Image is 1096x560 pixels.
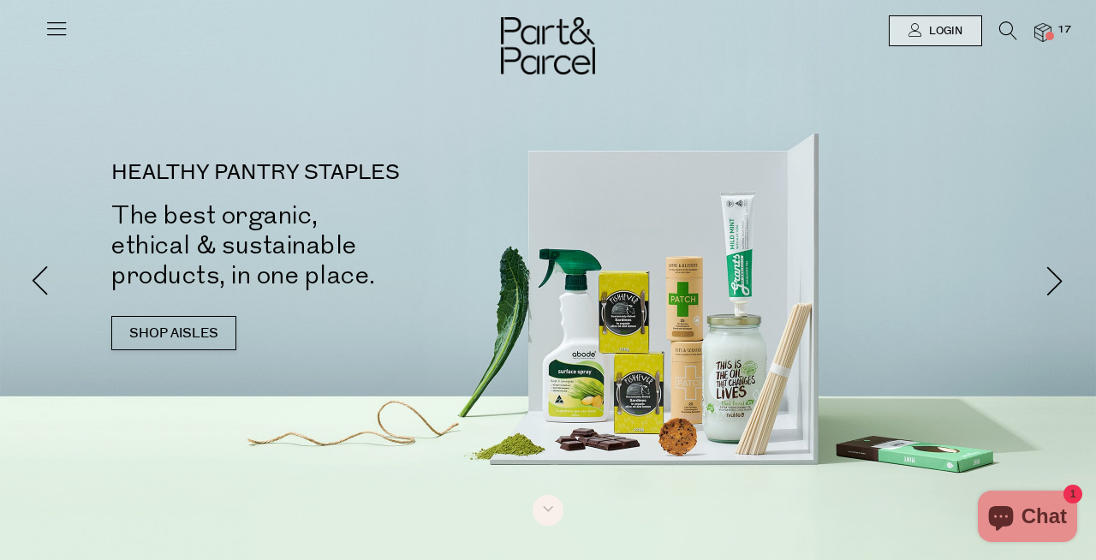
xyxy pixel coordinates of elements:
h2: The best organic, ethical & sustainable products, in one place. [111,200,574,290]
a: Login [889,15,982,46]
p: HEALTHY PANTRY STAPLES [111,163,574,183]
inbox-online-store-chat: Shopify online store chat [973,491,1082,546]
span: Login [925,24,962,39]
img: Part&Parcel [501,17,595,74]
a: 17 [1034,23,1051,41]
a: SHOP AISLES [111,316,236,350]
span: 17 [1053,22,1075,38]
